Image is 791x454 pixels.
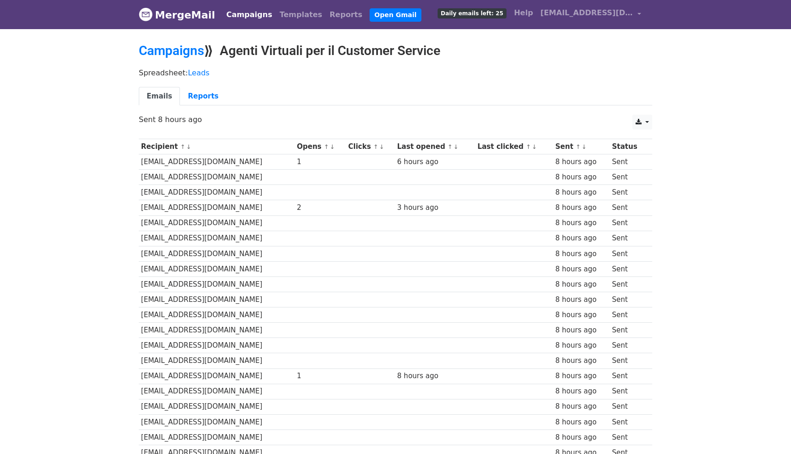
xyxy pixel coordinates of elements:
div: 8 hours ago [556,340,608,351]
a: Daily emails left: 25 [434,4,510,22]
td: Sent [610,185,647,200]
div: 8 hours ago [556,233,608,244]
td: Sent [610,292,647,307]
a: ↓ [186,143,191,150]
div: 8 hours ago [556,386,608,397]
a: ↑ [526,143,531,150]
td: Sent [610,246,647,261]
p: Spreadsheet: [139,68,652,78]
div: 8 hours ago [556,279,608,290]
th: Opens [295,139,346,154]
td: [EMAIL_ADDRESS][DOMAIN_NAME] [139,399,295,414]
span: Daily emails left: 25 [438,8,507,18]
div: 8 hours ago [556,294,608,305]
a: ↓ [379,143,384,150]
td: Sent [610,215,647,231]
td: Sent [610,154,647,170]
td: Sent [610,384,647,399]
td: [EMAIL_ADDRESS][DOMAIN_NAME] [139,215,295,231]
div: 8 hours ago [556,157,608,167]
a: Help [510,4,537,22]
div: 8 hours ago [556,172,608,183]
td: [EMAIL_ADDRESS][DOMAIN_NAME] [139,323,295,338]
div: 6 hours ago [397,157,473,167]
a: ↓ [330,143,335,150]
a: ↓ [532,143,537,150]
td: [EMAIL_ADDRESS][DOMAIN_NAME] [139,154,295,170]
a: Reports [326,6,366,24]
td: Sent [610,323,647,338]
a: MergeMail [139,5,215,25]
td: Sent [610,353,647,368]
a: Campaigns [222,6,276,24]
td: [EMAIL_ADDRESS][DOMAIN_NAME] [139,338,295,353]
td: [EMAIL_ADDRESS][DOMAIN_NAME] [139,384,295,399]
a: ↑ [324,143,329,150]
div: 8 hours ago [556,417,608,428]
a: ↓ [453,143,458,150]
a: Emails [139,87,180,106]
a: Reports [180,87,226,106]
td: [EMAIL_ADDRESS][DOMAIN_NAME] [139,200,295,215]
h2: ⟫ Agenti Virtuali per il Customer Service [139,43,652,59]
iframe: Chat Widget [745,410,791,454]
a: ↑ [180,143,185,150]
td: [EMAIL_ADDRESS][DOMAIN_NAME] [139,368,295,384]
th: Recipient [139,139,295,154]
div: 2 [297,202,344,213]
div: 1 [297,371,344,381]
td: [EMAIL_ADDRESS][DOMAIN_NAME] [139,414,295,429]
td: [EMAIL_ADDRESS][DOMAIN_NAME] [139,292,295,307]
div: 8 hours ago [556,432,608,443]
td: Sent [610,261,647,276]
td: [EMAIL_ADDRESS][DOMAIN_NAME] [139,276,295,292]
td: [EMAIL_ADDRESS][DOMAIN_NAME] [139,246,295,261]
td: Sent [610,338,647,353]
td: Sent [610,414,647,429]
th: Last opened [395,139,476,154]
td: [EMAIL_ADDRESS][DOMAIN_NAME] [139,353,295,368]
th: Status [610,139,647,154]
a: Open Gmail [370,8,421,22]
td: Sent [610,368,647,384]
td: [EMAIL_ADDRESS][DOMAIN_NAME] [139,307,295,323]
a: Leads [188,68,210,77]
div: 8 hours ago [556,310,608,320]
a: [EMAIL_ADDRESS][DOMAIN_NAME] [537,4,645,25]
td: Sent [610,429,647,445]
div: 8 hours ago [556,401,608,412]
td: Sent [610,307,647,323]
div: 8 hours ago [556,218,608,228]
th: Clicks [346,139,395,154]
div: 8 hours ago [556,325,608,336]
td: [EMAIL_ADDRESS][DOMAIN_NAME] [139,261,295,276]
a: ↑ [373,143,378,150]
div: 3 hours ago [397,202,473,213]
div: 8 hours ago [397,371,473,381]
div: 8 hours ago [556,249,608,259]
td: [EMAIL_ADDRESS][DOMAIN_NAME] [139,185,295,200]
td: Sent [610,200,647,215]
td: [EMAIL_ADDRESS][DOMAIN_NAME] [139,429,295,445]
a: Templates [276,6,326,24]
td: Sent [610,399,647,414]
div: 8 hours ago [556,356,608,366]
div: 1 [297,157,344,167]
img: MergeMail logo [139,7,153,21]
td: [EMAIL_ADDRESS][DOMAIN_NAME] [139,170,295,185]
div: 8 hours ago [556,202,608,213]
div: 8 hours ago [556,264,608,275]
p: Sent 8 hours ago [139,115,652,124]
div: 8 hours ago [556,187,608,198]
th: Last clicked [475,139,553,154]
td: Sent [610,276,647,292]
td: [EMAIL_ADDRESS][DOMAIN_NAME] [139,231,295,246]
td: Sent [610,231,647,246]
a: ↑ [576,143,581,150]
th: Sent [553,139,610,154]
span: [EMAIL_ADDRESS][DOMAIN_NAME] [540,7,633,18]
td: Sent [610,170,647,185]
a: ↓ [581,143,587,150]
a: ↑ [448,143,453,150]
